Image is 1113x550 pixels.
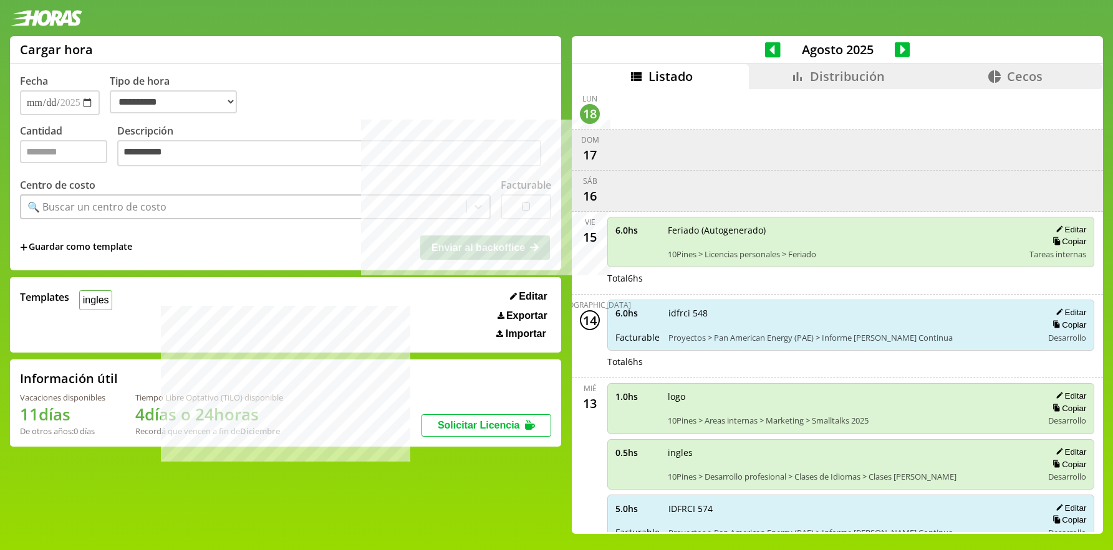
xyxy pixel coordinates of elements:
span: Listado [648,68,693,85]
span: Editar [519,291,547,302]
button: ingles [79,290,112,310]
span: 10Pines > Desarrollo profesional > Clases de Idiomas > Clases [PERSON_NAME] [668,471,1034,482]
span: idfrci 548 [668,307,1034,319]
span: Distribución [810,68,885,85]
div: Recordá que vencen a fin de [135,425,283,437]
span: 10Pines > Areas internas > Marketing > Smalltalks 2025 [668,415,1034,426]
div: 16 [580,186,600,206]
img: logotipo [10,10,82,26]
label: Descripción [117,124,551,169]
label: Centro de costo [20,178,95,192]
button: Editar [1052,447,1086,457]
div: vie [585,217,595,227]
label: Tipo de hora [110,74,247,115]
span: 10Pines > Licencias personales > Feriado [668,249,1021,260]
span: +Guardar como template [20,240,132,254]
span: Solicitar Licencia [438,420,520,430]
span: Facturable [615,526,660,538]
div: Total 6 hs [607,272,1094,284]
h1: Cargar hora [20,41,93,58]
button: Editar [1052,503,1086,513]
span: Feriado (Autogenerado) [668,224,1021,236]
span: ingles [668,447,1034,458]
span: Proyectos > Pan American Energy (PAE) > Informe [PERSON_NAME] Continua [668,527,1034,538]
span: Tareas internas [1029,249,1086,260]
span: 6.0 hs [615,224,659,236]
label: Cantidad [20,124,117,169]
button: Editar [1052,391,1086,401]
span: Templates [20,290,69,304]
div: 14 [580,310,600,330]
button: Copiar [1049,236,1086,247]
div: 🔍 Buscar un centro de costo [27,200,166,214]
div: dom [581,135,599,145]
div: lun [582,93,597,104]
button: Editar [1052,224,1086,235]
span: Desarrollo [1048,527,1086,538]
span: IDFRCI 574 [668,503,1034,514]
div: mié [584,383,597,394]
label: Facturable [501,178,551,192]
span: 0.5 hs [615,447,659,458]
span: Importar [506,328,546,339]
button: Copiar [1049,320,1086,330]
div: Total 6 hs [607,356,1094,367]
div: 13 [580,394,600,414]
span: Agosto 2025 [781,41,895,58]
span: Cecos [1007,68,1043,85]
button: Copiar [1049,514,1086,525]
div: sáb [583,176,597,186]
span: logo [668,391,1034,402]
div: Vacaciones disponibles [20,392,105,403]
div: 15 [580,227,600,247]
button: Solicitar Licencia [422,414,551,437]
button: Copiar [1049,459,1086,470]
h1: 4 días o 24 horas [135,403,283,425]
input: Cantidad [20,140,107,163]
h1: 11 días [20,403,105,425]
div: 17 [580,145,600,165]
button: Editar [1052,307,1086,318]
span: Proyectos > Pan American Energy (PAE) > Informe [PERSON_NAME] Continua [668,332,1034,343]
div: Tiempo Libre Optativo (TiLO) disponible [135,392,283,403]
button: Exportar [494,310,551,322]
span: 1.0 hs [615,391,659,402]
span: Desarrollo [1048,415,1086,426]
span: Exportar [506,310,547,321]
span: 5.0 hs [615,503,660,514]
span: + [20,240,27,254]
h2: Información útil [20,370,118,387]
select: Tipo de hora [110,90,237,113]
label: Fecha [20,74,48,88]
span: Desarrollo [1048,332,1086,343]
b: Diciembre [240,425,280,437]
button: Copiar [1049,403,1086,414]
span: Facturable [615,331,660,343]
button: Editar [506,290,551,303]
span: 6.0 hs [615,307,660,319]
textarea: Descripción [117,140,541,166]
div: scrollable content [572,89,1103,532]
div: De otros años: 0 días [20,425,105,437]
div: [DEMOGRAPHIC_DATA] [549,300,631,310]
div: 18 [580,104,600,124]
span: Desarrollo [1048,471,1086,482]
